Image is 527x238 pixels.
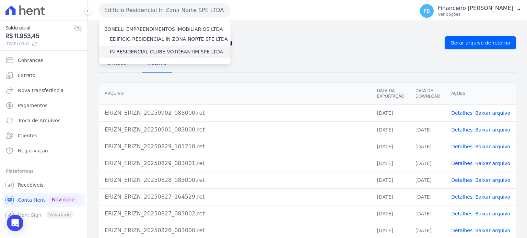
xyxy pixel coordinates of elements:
button: Edificio Residencial In Zona Norte SPE LTDA [99,3,231,17]
a: Detalhes [451,127,472,133]
td: [DATE] [371,172,410,188]
span: Extrato [18,72,35,79]
a: Remessa [99,55,131,73]
a: Baixar arquivo [475,110,510,116]
span: Troca de Arquivos [18,117,60,124]
span: Novidade [49,196,77,203]
a: Conta Hent Novidade [3,193,85,207]
td: [DATE] [371,205,410,222]
a: Detalhes [451,144,472,149]
a: Baixar arquivo [475,194,510,200]
span: [DATE] 09:41 [5,41,74,47]
a: Cobranças [3,53,85,67]
a: Detalhes [451,211,472,216]
div: Plataformas [5,167,82,175]
a: Troca de Arquivos [3,114,85,127]
div: ERIZN_ERIZN_20250827_083002.ret [105,210,366,218]
a: Detalhes [451,177,472,183]
label: EDIFICIO RESIDENCIAL IN ZONA NORTE SPE LTDA [110,36,228,43]
a: Baixar arquivo [475,161,510,166]
h2: Exportações de Retorno [99,38,439,48]
div: ERIZN_ERIZN_20250826_083000.ret [105,226,366,235]
a: Pagamentos [3,99,85,112]
label: BONELLI EMPREENDIMENTOS IMOBILIARIOS LTDA [104,26,223,32]
div: ERIZN_ERIZN_20250901_083000.ret [105,126,366,134]
span: Pagamentos [18,102,47,109]
nav: Breadcrumb [99,26,516,34]
span: Nova transferência [18,87,63,94]
a: Detalhes [451,228,472,233]
div: ERIZN_ERIZN_20250827_164529.ret [105,193,366,201]
p: Ver opções [438,12,513,17]
td: [DATE] [371,188,410,205]
div: ERIZN_ERIZN_20250829_083001.ret [105,159,366,167]
th: Arquivo [99,83,371,105]
th: Data de Download [410,83,446,105]
a: Negativação [3,144,85,158]
a: Baixar arquivo [475,177,510,183]
p: Financeiro [PERSON_NAME] [438,5,513,12]
a: Detalhes [451,110,472,116]
nav: Sidebar [5,53,82,222]
a: Baixar arquivo [475,228,510,233]
td: [DATE] [410,121,446,138]
button: FB Financeiro [PERSON_NAME] Ver opções [414,1,527,21]
a: Baixar arquivo [475,211,510,216]
td: [DATE] [410,205,446,222]
td: [DATE] [410,172,446,188]
a: Detalhes [451,161,472,166]
a: Nova transferência [3,84,85,97]
label: IN RESIDENCIAL CLUBE VOTORANTIM SPE LTDA [110,48,223,55]
a: Detalhes [451,194,472,200]
td: [DATE] [371,121,410,138]
span: Cobranças [18,57,43,64]
span: Recebíveis [18,181,44,188]
span: Negativação [18,147,48,154]
span: R$ 11.953,45 [5,32,74,41]
td: [DATE] [410,155,446,172]
span: FB [424,9,430,13]
span: Gerar arquivo de retorno [450,39,510,46]
a: Extrato [3,68,85,82]
td: [DATE] [410,188,446,205]
span: Conta Hent [18,197,45,203]
td: [DATE] [371,104,410,121]
span: Saldo atual [5,24,74,32]
a: Baixar arquivo [475,144,510,149]
a: Recebíveis [3,178,85,192]
td: [DATE] [371,155,410,172]
th: Ações [446,83,516,105]
span: Clientes [18,132,37,139]
th: Data da Exportação [371,83,410,105]
a: Baixar arquivo [475,127,510,133]
a: Clientes [3,129,85,142]
div: ERIZN_ERIZN_20250902_083000.ret [105,109,366,117]
div: ERIZN_ERIZN_20250829_101210.ret [105,142,366,151]
a: Gerar arquivo de retorno [445,36,516,49]
div: Open Intercom Messenger [7,215,23,231]
td: [DATE] [410,138,446,155]
td: [DATE] [371,138,410,155]
div: ERIZN_ERIZN_20250828_083000.ret [105,176,366,184]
